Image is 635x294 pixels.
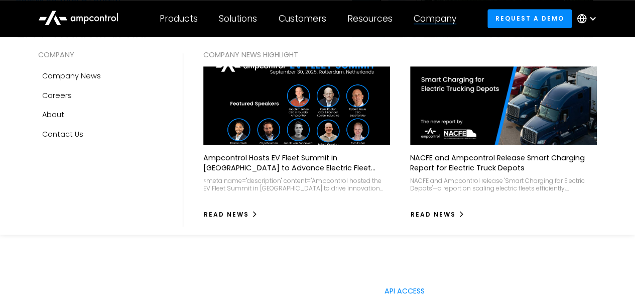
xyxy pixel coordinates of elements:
div: Company news [42,70,101,81]
div: Careers [42,90,72,101]
div: Company [414,13,456,24]
a: Request a demo [487,9,572,28]
div: About [42,109,64,120]
p: NACFE and Ampcontrol Release Smart Charging Report for Electric Truck Depots [410,153,597,173]
div: COMPANY [38,49,163,60]
div: Resources [347,13,393,24]
div: Solutions [219,13,257,24]
div: COMPANY NEWS Highlight [203,49,597,60]
div: Customers [279,13,326,24]
p: Ampcontrol Hosts EV Fleet Summit in [GEOGRAPHIC_DATA] to Advance Electric Fleet Management in [GE... [203,153,390,173]
a: Read News [203,207,258,223]
div: <meta name="description" content="Ampcontrol hosted the EV Fleet Summit in [GEOGRAPHIC_DATA] to d... [203,177,390,192]
a: Read News [410,207,465,223]
div: Products [160,13,198,24]
div: NACFE and Ampcontrol release 'Smart Charging for Electric Depots'—a report on scaling electric fl... [410,177,597,192]
a: About [38,105,163,124]
a: Company news [38,66,163,85]
div: Read News [411,210,456,219]
div: Read News [204,210,249,219]
a: Careers [38,86,163,105]
a: Contact Us [38,125,163,144]
div: Contact Us [42,129,83,140]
